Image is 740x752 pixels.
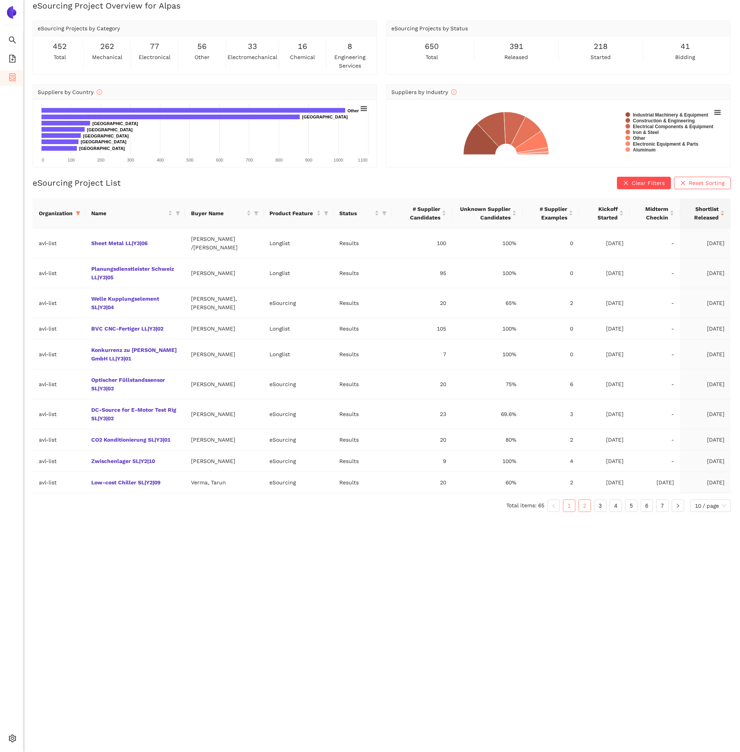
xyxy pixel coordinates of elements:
td: 20 [391,369,452,399]
span: filter [174,207,182,219]
td: [DATE] [680,369,731,399]
td: 20 [391,429,452,451]
span: 262 [100,40,114,52]
span: Kickoff Started [585,205,618,222]
text: 200 [97,158,104,162]
span: engineering services [328,53,372,70]
td: avl-list [33,451,85,472]
a: 3 [594,500,606,512]
td: avl-list [33,339,85,369]
span: Product Feature [269,209,315,218]
td: 75% [452,369,523,399]
a: 2 [579,500,591,512]
td: [PERSON_NAME] [185,318,263,339]
span: filter [252,207,260,219]
td: [PERSON_NAME], [PERSON_NAME] [185,288,263,318]
th: this column's title is # Supplier Examples,this column is sortable [523,198,579,228]
td: [PERSON_NAME] [185,258,263,288]
text: Electronic Equipment & Parts [633,141,698,147]
text: [GEOGRAPHIC_DATA] [83,134,129,138]
text: [GEOGRAPHIC_DATA] [81,139,127,144]
text: 900 [305,158,312,162]
th: this column's title is Midterm Checkin,this column is sortable [630,198,680,228]
td: avl-list [33,472,85,493]
span: electromechanical [228,53,277,61]
span: other [195,53,210,61]
li: Previous Page [547,500,560,512]
span: filter [254,211,259,216]
td: [DATE] [579,288,630,318]
td: [PERSON_NAME] [185,369,263,399]
span: # Supplier Candidates [398,205,440,222]
li: 4 [610,500,622,512]
td: 2 [523,429,579,451]
a: 7 [657,500,668,512]
button: closeReset Sorting [674,177,731,189]
span: close [623,180,629,186]
td: 20 [391,288,452,318]
li: Total items: 65 [506,500,544,512]
td: 100% [452,451,523,472]
td: - [630,288,680,318]
td: 2 [523,288,579,318]
button: left [547,500,560,512]
img: Logo [5,6,18,19]
td: Results [333,451,391,472]
td: [PERSON_NAME] [185,451,263,472]
text: 700 [246,158,253,162]
text: Aluminum [633,147,656,153]
td: [DATE] [579,429,630,451]
td: Results [333,228,391,258]
span: Suppliers by Industry [391,89,457,95]
td: Verma, Tarun [185,472,263,493]
td: 69.6% [452,399,523,429]
text: [GEOGRAPHIC_DATA] [302,115,348,119]
th: this column's title is # Supplier Candidates,this column is sortable [391,198,452,228]
td: Results [333,399,391,429]
td: Longlist [263,228,333,258]
td: eSourcing [263,429,333,451]
td: 0 [523,318,579,339]
td: Longlist [263,339,333,369]
td: [DATE] [579,228,630,258]
th: this column's title is Kickoff Started,this column is sortable [579,198,630,228]
a: 6 [641,500,653,512]
td: 100 [391,228,452,258]
td: 60% [452,472,523,493]
td: 100% [452,318,523,339]
td: [DATE] [579,399,630,429]
td: [PERSON_NAME] [185,339,263,369]
span: left [551,503,556,508]
td: 100% [452,258,523,288]
span: Name [91,209,167,218]
span: Clear Filters [632,179,665,187]
th: this column's title is Product Feature,this column is sortable [263,198,333,228]
td: [DATE] [680,288,731,318]
td: [PERSON_NAME] /[PERSON_NAME] [185,228,263,258]
td: Results [333,472,391,493]
td: - [630,318,680,339]
span: filter [380,207,388,219]
span: Buyer Name [191,209,245,218]
td: [DATE] [579,339,630,369]
td: Results [333,369,391,399]
button: closeClear Filters [617,177,671,189]
td: [DATE] [680,451,731,472]
td: 0 [523,228,579,258]
td: 95 [391,258,452,288]
text: 500 [186,158,193,162]
td: [PERSON_NAME] [185,399,263,429]
td: 3 [523,399,579,429]
span: file-add [9,52,16,68]
span: Organization [39,209,73,218]
span: Shortlist Released [686,205,719,222]
td: Results [333,288,391,318]
span: search [9,33,16,49]
span: Unknown Supplier Candidates [459,205,511,222]
td: 65% [452,288,523,318]
span: 8 [347,40,352,52]
th: this column's title is Name,this column is sortable [85,198,185,228]
span: 41 [681,40,690,52]
span: setting [9,732,16,747]
td: 4 [523,451,579,472]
